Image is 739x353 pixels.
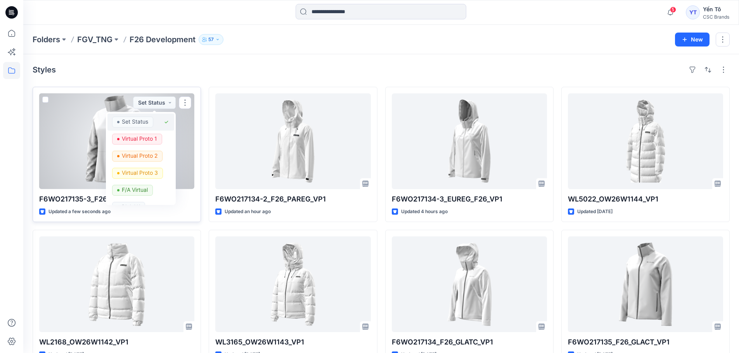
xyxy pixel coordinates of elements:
[122,168,158,178] p: Virtual Proto 3
[215,93,370,189] a: F6WO217134-2_F26_PAREG_VP1
[568,194,723,205] p: WL5022_OW26W1144_VP1
[39,93,194,189] a: F6WO217135-3_F26_EUREG_VP1
[703,14,729,20] div: CSC Brands
[199,34,223,45] button: 57
[392,93,547,189] a: F6WO217134-3_EUREG_F26_VP1
[577,208,613,216] p: Updated [DATE]
[33,34,60,45] a: Folders
[33,65,56,74] h4: Styles
[39,337,194,348] p: WL2168_OW26W1142_VP1
[568,93,723,189] a: WL5022_OW26W1144_VP1
[686,5,700,19] div: YT
[130,34,196,45] p: F26 Development
[670,7,676,13] span: 5
[568,236,723,332] a: F6WO217135_F26_GLACT_VP1
[77,34,112,45] a: FGV_TNG
[48,208,111,216] p: Updated a few seconds ago
[225,208,271,216] p: Updated an hour ago
[392,236,547,332] a: F6WO217134_F26_GLATC_VP1
[703,5,729,14] div: Yến Tô
[122,151,157,161] p: Virtual Proto 2
[215,194,370,205] p: F6WO217134-2_F26_PAREG_VP1
[122,134,157,144] p: Virtual Proto 1
[122,202,140,212] p: BLOCK
[392,194,547,205] p: F6WO217134-3_EUREG_F26_VP1
[208,35,214,44] p: 57
[39,236,194,332] a: WL2168_OW26W1142_VP1
[392,337,547,348] p: F6WO217134_F26_GLATC_VP1
[568,337,723,348] p: F6WO217135_F26_GLACT_VP1
[215,337,370,348] p: WL3165_OW26W1143_VP1
[122,185,148,195] p: F/A Virtual
[122,117,148,127] p: Set Status
[215,236,370,332] a: WL3165_OW26W1143_VP1
[675,33,710,46] button: New
[401,208,448,216] p: Updated 4 hours ago
[39,194,194,205] p: F6WO217135-3_F26_EUREG_VP1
